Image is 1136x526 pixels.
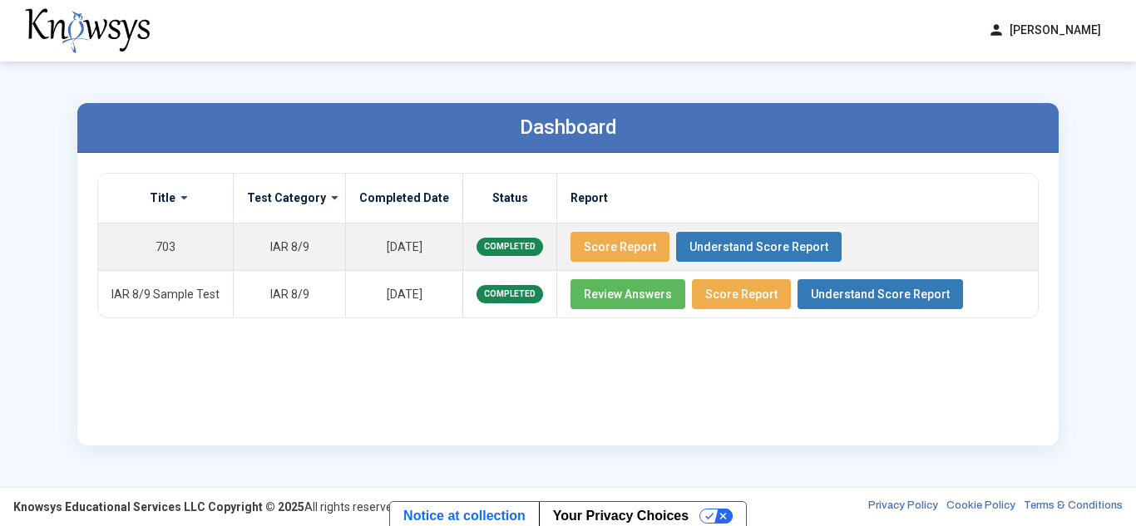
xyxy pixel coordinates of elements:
button: Score Report [692,279,791,309]
td: [DATE] [346,223,463,270]
label: Test Category [247,190,326,205]
span: COMPLETED [477,285,543,303]
button: Review Answers [570,279,685,309]
span: COMPLETED [477,238,543,256]
img: knowsys-logo.png [25,8,150,53]
span: person [988,22,1005,39]
button: person[PERSON_NAME] [978,17,1111,44]
td: 703 [98,223,234,270]
button: Understand Score Report [798,279,963,309]
td: IAR 8/9 Sample Test [98,270,234,317]
td: IAR 8/9 [234,223,346,270]
td: [DATE] [346,270,463,317]
td: IAR 8/9 [234,270,346,317]
button: Score Report [570,232,669,262]
th: Status [463,174,557,224]
span: Understand Score Report [689,240,828,253]
label: Title [150,190,175,205]
label: Completed Date [359,190,449,205]
span: Score Report [584,240,656,253]
span: Score Report [705,288,778,301]
th: Report [557,174,1039,224]
strong: Knowsys Educational Services LLC Copyright © 2025 [13,500,304,514]
div: All rights reserved. [13,499,402,515]
a: Cookie Policy [946,499,1015,515]
a: Privacy Policy [868,499,938,515]
span: Understand Score Report [811,288,950,301]
a: Terms & Conditions [1024,499,1123,515]
span: Review Answers [584,288,672,301]
button: Understand Score Report [676,232,842,262]
label: Dashboard [520,116,617,139]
